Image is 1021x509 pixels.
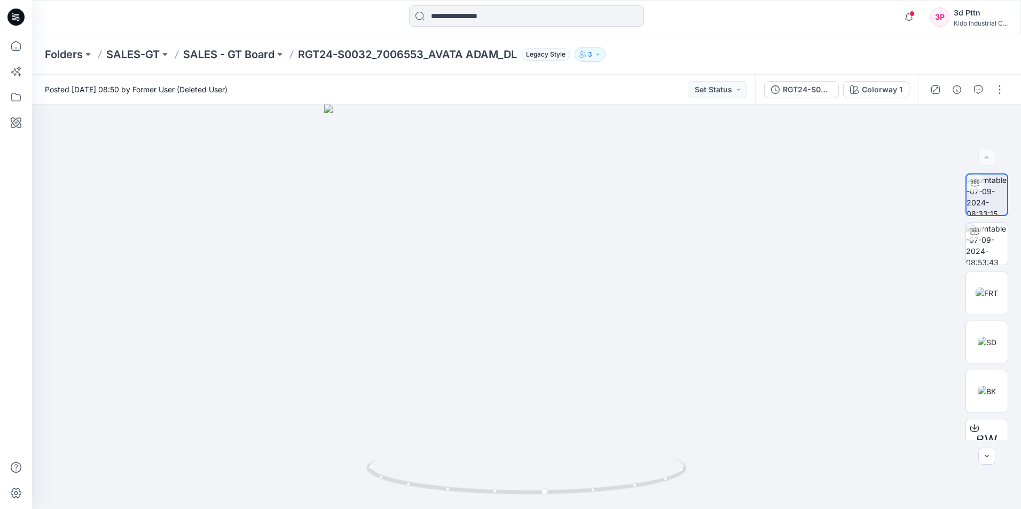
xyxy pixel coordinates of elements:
[517,47,570,62] button: Legacy Style
[843,81,909,98] button: Colorway 1
[298,47,517,62] p: RGT24-S0032_7006553_AVATA ADAM_DL
[45,47,83,62] a: Folders
[967,174,1007,215] img: turntable-07-09-2024-08:33:15
[132,85,227,94] a: Former User (Deleted User)
[954,19,1008,27] div: Kido Industrial C...
[966,223,1008,265] img: turntable-07-09-2024-08:53:43
[954,6,1008,19] div: 3d Pttn
[976,431,998,450] span: BW
[183,47,274,62] a: SALES - GT Board
[588,49,592,60] p: 3
[862,84,902,96] div: Colorway 1
[930,7,949,27] div: 3P
[575,47,606,62] button: 3
[978,337,996,348] img: SD
[978,386,996,397] img: BK
[783,84,832,96] div: RGT24-S0032_7006553_AVATA ADAM_DL
[948,81,965,98] button: Details
[106,47,160,62] a: SALES-GT
[521,48,570,61] span: Legacy Style
[45,84,227,95] span: Posted [DATE] 08:50 by
[976,288,998,299] img: FRT
[764,81,839,98] button: RGT24-S0032_7006553_AVATA ADAM_DL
